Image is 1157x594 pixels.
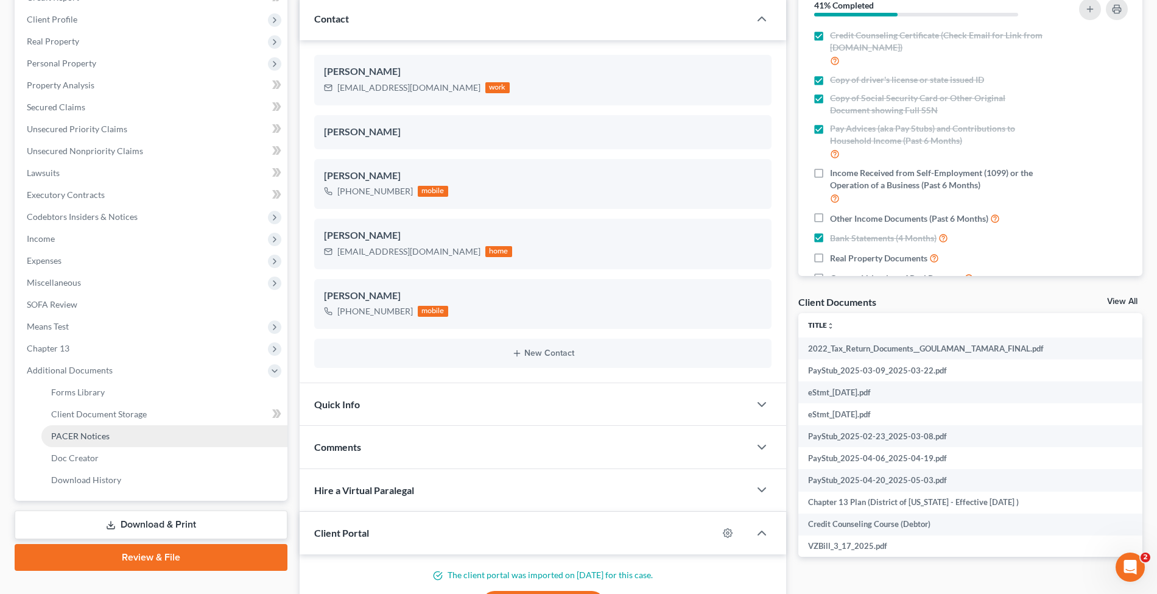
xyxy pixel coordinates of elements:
span: Income [27,233,55,244]
a: Titleunfold_more [808,320,834,330]
div: Client Documents [798,295,876,308]
span: Copy of Social Security Card or Other Original Document showing Full SSN [830,92,1046,116]
a: Unsecured Nonpriority Claims [17,140,287,162]
div: [PHONE_NUMBER] [337,185,413,197]
span: Income Received from Self-Employment (1099) or the Operation of a Business (Past 6 Months) [830,167,1046,191]
td: PayStub_2025-04-06_2025-04-19.pdf [798,447,1137,469]
td: 2022_Tax_Return_Documents__GOULAMAN__TAMARA_FINAL.pdf [798,338,1137,359]
span: Copy of driver's license or state issued ID [830,74,984,86]
span: Credit Counseling Certificate (Check Email for Link from [DOMAIN_NAME]) [830,29,1046,54]
span: 2 [1141,553,1150,562]
a: SOFA Review [17,294,287,316]
span: Real Property Documents [830,252,927,264]
span: SOFA Review [27,299,77,309]
span: Additional Documents [27,365,113,375]
span: Bank Statements (4 Months) [830,232,937,244]
span: Executory Contracts [27,189,105,200]
div: [PERSON_NAME] [324,169,762,183]
div: [PERSON_NAME] [324,125,762,140]
span: Client Document Storage [51,409,147,419]
a: Doc Creator [41,447,287,469]
span: Quick Info [314,398,360,410]
a: PACER Notices [41,425,287,447]
span: Client Portal [314,527,369,539]
span: Miscellaneous [27,277,81,288]
span: Means Test [27,321,69,331]
a: Executory Contracts [17,184,287,206]
div: home [485,246,512,257]
td: PayStub_2025-03-09_2025-03-22.pdf [798,359,1137,381]
p: The client portal was imported on [DATE] for this case. [314,569,772,581]
span: Contact [314,13,349,24]
a: Download History [41,469,287,491]
span: Lawsuits [27,168,60,178]
span: Property Analysis [27,80,94,90]
span: Unsecured Priority Claims [27,124,127,134]
iframe: Intercom live chat [1116,553,1145,582]
span: Personal Property [27,58,96,68]
div: [PHONE_NUMBER] [337,305,413,317]
div: [PERSON_NAME] [324,65,762,79]
span: Doc Creator [51,453,99,463]
span: Current Valuation of Real Property [830,272,962,285]
a: Client Document Storage [41,403,287,425]
a: Download & Print [15,511,287,539]
div: [PERSON_NAME] [324,228,762,243]
span: Other Income Documents (Past 6 Months) [830,213,988,225]
div: mobile [418,306,448,317]
div: [EMAIL_ADDRESS][DOMAIN_NAME] [337,82,480,94]
span: Chapter 13 [27,343,69,353]
span: PACER Notices [51,431,110,441]
span: Pay Advices (aka Pay Stubs) and Contributions to Household Income (Past 6 Months) [830,122,1046,147]
a: View All [1107,297,1138,306]
td: PayStub_2025-04-20_2025-05-03.pdf [798,469,1137,491]
button: New Contact [324,348,762,358]
span: Comments [314,441,361,453]
i: unfold_more [827,322,834,330]
td: eStmt_[DATE].pdf [798,381,1137,403]
span: Expenses [27,255,62,266]
span: Hire a Virtual Paralegal [314,484,414,496]
a: Review & File [15,544,287,571]
div: work [485,82,510,93]
td: Credit Counseling Course (Debtor) [798,514,1137,536]
span: Unsecured Nonpriority Claims [27,146,143,156]
span: Download History [51,475,121,485]
div: [EMAIL_ADDRESS][DOMAIN_NAME] [337,246,480,258]
span: Client Profile [27,14,77,24]
td: eStmt_[DATE].pdf [798,403,1137,425]
div: mobile [418,186,448,197]
span: Secured Claims [27,102,85,112]
td: VZBill_3_17_2025.pdf [798,536,1137,557]
a: Forms Library [41,381,287,403]
a: Lawsuits [17,162,287,184]
a: Secured Claims [17,96,287,118]
span: Codebtors Insiders & Notices [27,211,138,222]
a: Property Analysis [17,74,287,96]
div: [PERSON_NAME] [324,289,762,303]
td: Chapter 13 Plan (District of [US_STATE] - Effective [DATE] ) [798,492,1137,514]
span: Real Property [27,36,79,46]
a: Unsecured Priority Claims [17,118,287,140]
span: Forms Library [51,387,105,397]
td: PayStub_2025-02-23_2025-03-08.pdf [798,425,1137,447]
